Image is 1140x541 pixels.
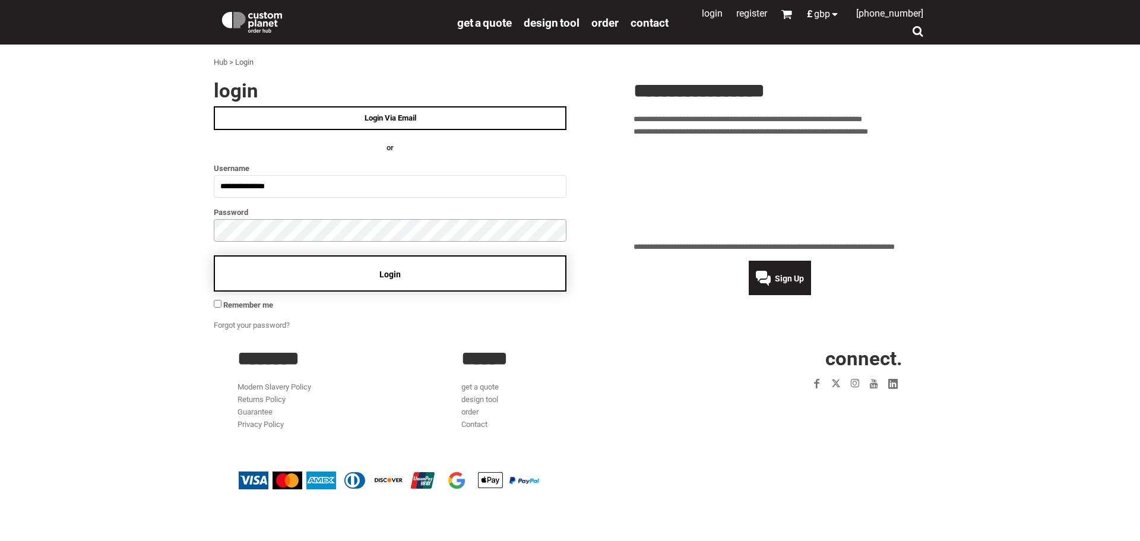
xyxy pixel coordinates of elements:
[214,58,227,67] a: Hub
[457,16,512,30] span: get a quote
[524,16,579,30] span: design tool
[214,106,566,130] a: Login Via Email
[365,113,416,122] span: Login Via Email
[214,321,290,330] a: Forgot your password?
[340,472,370,489] img: Diners Club
[775,274,804,283] span: Sign Up
[736,8,767,19] a: Register
[214,3,451,39] a: Custom Planet
[509,477,539,484] img: PayPal
[214,300,221,308] input: Remember me
[235,56,254,69] div: Login
[214,81,566,100] h2: Login
[239,472,268,489] img: Visa
[461,420,487,429] a: Contact
[237,395,286,404] a: Returns Policy
[739,400,902,415] iframe: Customer reviews powered by Trustpilot
[631,16,669,30] span: Contact
[306,472,336,489] img: American Express
[237,382,311,391] a: Modern Slavery Policy
[591,16,619,30] span: order
[220,9,284,33] img: Custom Planet
[273,472,302,489] img: Mastercard
[461,382,499,391] a: get a quote
[634,145,926,234] iframe: Customer reviews powered by Trustpilot
[524,15,579,29] a: design tool
[461,395,498,404] a: design tool
[702,8,723,19] a: Login
[814,10,830,19] span: GBP
[229,56,233,69] div: >
[457,15,512,29] a: get a quote
[237,420,284,429] a: Privacy Policy
[374,472,404,489] img: Discover
[631,15,669,29] a: Contact
[461,407,479,416] a: order
[591,15,619,29] a: order
[379,270,401,279] span: Login
[223,300,273,309] span: Remember me
[856,8,923,19] span: [PHONE_NUMBER]
[442,472,471,489] img: Google Pay
[476,472,505,489] img: Apple Pay
[237,407,273,416] a: Guarantee
[214,142,566,154] h4: OR
[214,162,566,175] label: Username
[214,205,566,219] label: Password
[807,10,814,19] span: £
[686,349,902,368] h2: CONNECT.
[408,472,438,489] img: China UnionPay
